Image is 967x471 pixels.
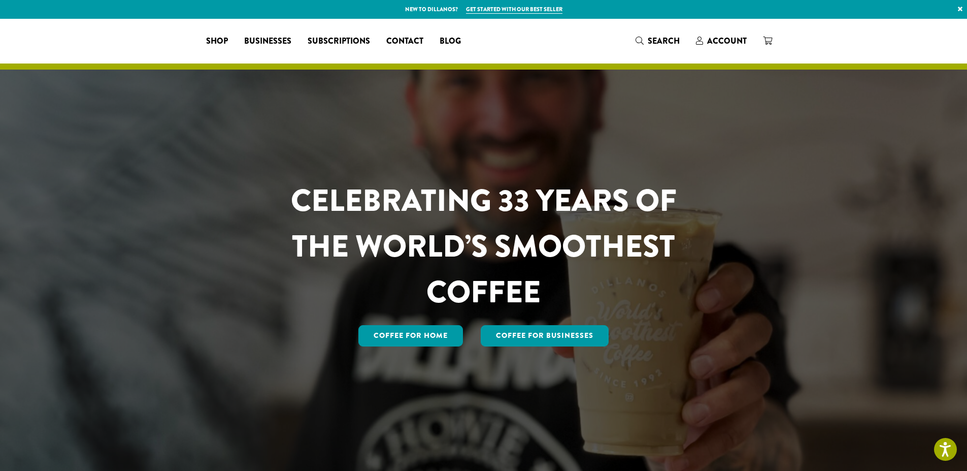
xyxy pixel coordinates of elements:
[466,5,562,14] a: Get started with our best seller
[481,325,609,347] a: Coffee For Businesses
[358,325,463,347] a: Coffee for Home
[627,33,688,49] a: Search
[308,35,370,48] span: Subscriptions
[707,35,747,47] span: Account
[386,35,423,48] span: Contact
[244,35,291,48] span: Businesses
[261,178,707,315] h1: CELEBRATING 33 YEARS OF THE WORLD’S SMOOTHEST COFFEE
[198,33,236,49] a: Shop
[206,35,228,48] span: Shop
[440,35,461,48] span: Blog
[648,35,680,47] span: Search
